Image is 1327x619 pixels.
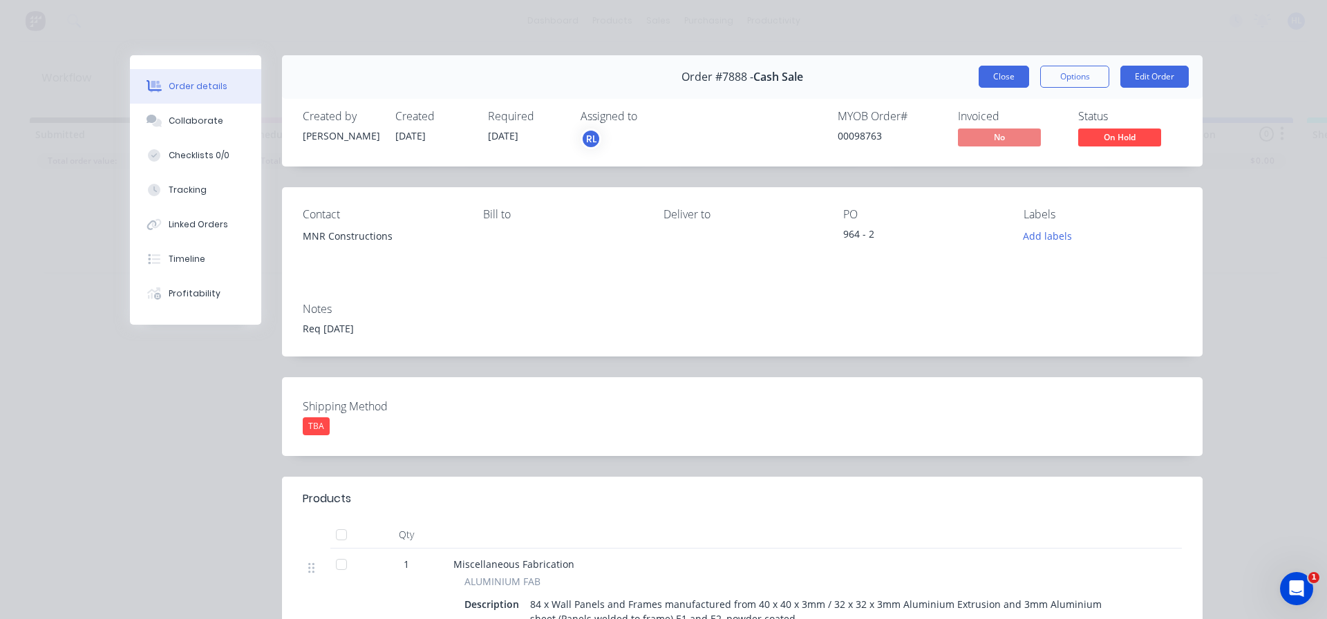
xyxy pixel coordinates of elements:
[958,110,1062,123] div: Invoiced
[303,208,461,221] div: Contact
[365,521,448,549] div: Qty
[483,208,641,221] div: Bill to
[404,557,409,571] span: 1
[843,227,1001,246] div: 964 - 2
[303,321,1182,336] div: Req [DATE]
[681,70,753,84] span: Order #7888 -
[1078,128,1161,146] span: On Hold
[453,558,574,571] span: Miscellaneous Fabrication
[130,242,261,276] button: Timeline
[1078,128,1161,149] button: On Hold
[169,287,220,300] div: Profitability
[1016,227,1080,245] button: Add labels
[1078,110,1182,123] div: Status
[395,110,471,123] div: Created
[169,80,227,93] div: Order details
[488,110,564,123] div: Required
[958,128,1041,146] span: No
[130,207,261,242] button: Linked Orders
[303,491,351,507] div: Products
[169,218,228,231] div: Linked Orders
[464,594,525,614] div: Description
[169,184,207,196] div: Tracking
[303,303,1182,316] div: Notes
[130,276,261,311] button: Profitability
[395,129,426,142] span: [DATE]
[303,227,461,246] div: MNR Constructions
[1280,572,1313,605] iframe: Intercom live chat
[1308,572,1319,583] span: 1
[979,66,1029,88] button: Close
[1040,66,1109,88] button: Options
[130,104,261,138] button: Collaborate
[303,110,379,123] div: Created by
[838,128,941,143] div: 00098763
[303,398,476,415] label: Shipping Method
[130,173,261,207] button: Tracking
[169,115,223,127] div: Collaborate
[1120,66,1189,88] button: Edit Order
[130,138,261,173] button: Checklists 0/0
[663,208,822,221] div: Deliver to
[464,574,540,589] span: ALUMINIUM FAB
[843,208,1001,221] div: PO
[581,110,719,123] div: Assigned to
[303,128,379,143] div: [PERSON_NAME]
[838,110,941,123] div: MYOB Order #
[581,128,601,149] button: RL
[303,417,330,435] div: TBA
[169,149,229,162] div: Checklists 0/0
[130,69,261,104] button: Order details
[169,253,205,265] div: Timeline
[1024,208,1182,221] div: Labels
[303,227,461,271] div: MNR Constructions
[488,129,518,142] span: [DATE]
[753,70,803,84] span: Cash Sale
